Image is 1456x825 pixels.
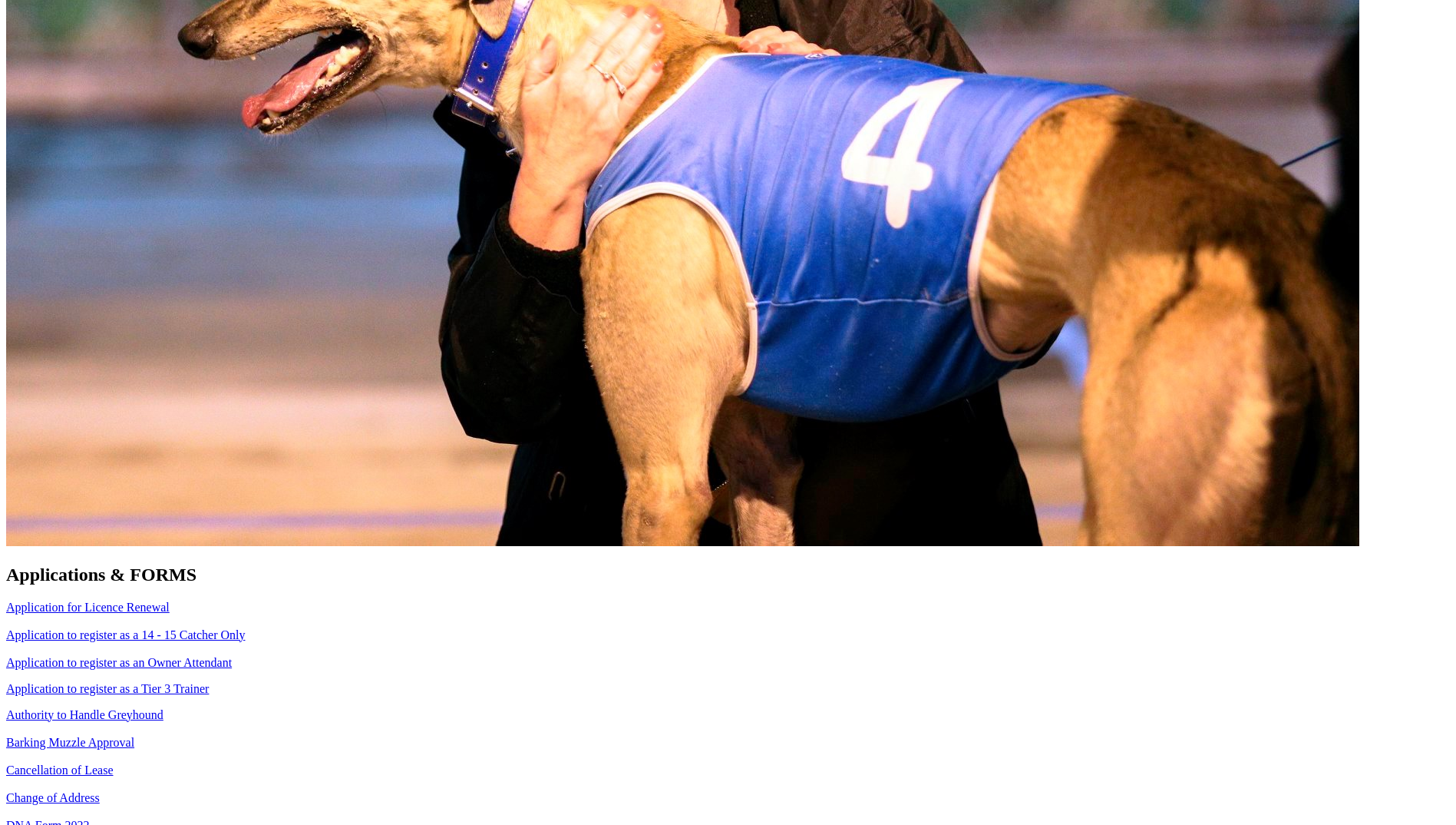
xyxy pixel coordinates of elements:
[6,708,163,721] a: Authority to Handle Greyhound
[6,628,245,641] a: Application to register as a 14 - 15 Catcher Only
[6,656,232,669] a: Application to register as an Owner Attendant
[6,601,170,614] a: Application for Licence Renewal
[6,764,114,777] a: Cancellation of Lease
[6,565,1450,585] h2: Applications & FORMS
[6,791,100,804] a: Change of Address
[6,682,209,695] a: Application to register as a Tier 3 Trainer
[6,736,134,749] a: Barking Muzzle Approval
